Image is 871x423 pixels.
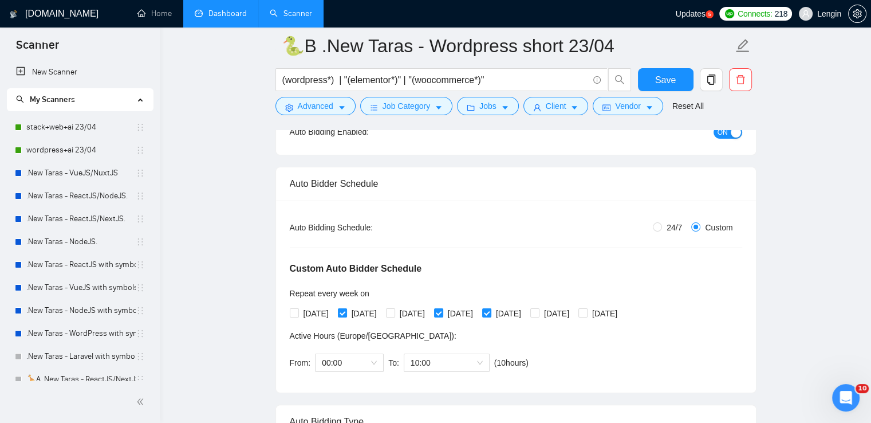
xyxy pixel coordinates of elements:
span: user [802,10,810,18]
span: holder [136,283,145,292]
span: caret-down [338,103,346,112]
span: setting [849,9,866,18]
span: caret-down [645,103,653,112]
h5: Custom Auto Bidder Schedule [290,262,422,276]
button: userClientcaret-down [523,97,589,115]
li: .New Taras - ReactJS with symbols [7,253,153,276]
div: Auto Bidding Enabled: [290,126,440,138]
span: Active Hours ( Europe/[GEOGRAPHIC_DATA] ): [290,331,456,340]
a: .New Taras - VueJS/NuxtJS [26,162,136,185]
button: delete [729,68,752,91]
span: double-left [136,396,148,408]
span: From: [290,358,311,367]
span: user [533,103,541,112]
span: Job Category [383,100,430,112]
a: Reset All [672,100,704,112]
span: holder [136,329,145,338]
div: Auto Bidder Schedule [290,167,742,200]
a: .New Taras - ReactJS/NodeJS. [26,185,136,207]
span: [DATE] [491,307,526,320]
button: copy [700,68,723,91]
span: 24/7 [662,221,687,234]
button: barsJob Categorycaret-down [360,97,452,115]
span: holder [136,123,145,132]
button: Save [638,68,693,91]
span: [DATE] [588,307,622,320]
span: holder [136,146,145,155]
a: stack+web+ai 23/04 [26,116,136,139]
span: [DATE] [347,307,381,320]
span: Vendor [615,100,640,112]
span: 00:00 [322,354,377,371]
span: folder [467,103,475,112]
li: stack+web+ai 23/04 [7,116,153,139]
span: Save [655,73,676,87]
span: search [16,95,24,103]
span: ( 10 hours) [494,358,529,367]
span: holder [136,260,145,269]
span: [DATE] [539,307,574,320]
li: New Scanner [7,61,153,84]
span: holder [136,169,145,178]
span: 10:00 [411,354,483,371]
span: caret-down [501,103,509,112]
a: dashboardDashboard [195,9,247,18]
li: .New Taras - ReactJS/NextJS. [7,207,153,230]
span: Advanced [298,100,333,112]
a: .New Taras - NodeJS with symbols [26,299,136,322]
a: .New Taras - Laravel with symbols [26,345,136,368]
span: holder [136,214,145,224]
input: Search Freelance Jobs... [282,73,588,87]
text: 5 [708,12,711,17]
li: .New Taras - VueJS with symbols [7,276,153,299]
span: Repeat every week on [290,289,369,298]
span: [DATE] [299,307,333,320]
span: My Scanners [16,95,75,104]
img: logo [10,5,18,23]
li: wordpress+ai 23/04 [7,139,153,162]
a: .New Taras - WordPress with symbols [26,322,136,345]
span: copy [700,75,722,85]
span: delete [730,75,751,85]
a: setting [848,9,866,18]
li: .New Taras - NodeJS with symbols [7,299,153,322]
input: Scanner name... [282,32,733,60]
button: folderJobscaret-down [457,97,519,115]
a: homeHome [137,9,172,18]
button: search [608,68,631,91]
span: My Scanners [30,95,75,104]
span: Scanner [7,37,68,61]
span: holder [136,352,145,361]
a: 🦒A .New Taras - ReactJS/NextJS usual 23/04 [26,368,136,391]
span: holder [136,375,145,384]
a: .New Taras - VueJS with symbols [26,276,136,299]
button: setting [848,5,866,23]
a: 5 [706,10,714,18]
a: .New Taras - NodeJS. [26,230,136,253]
img: upwork-logo.png [725,9,734,18]
span: holder [136,237,145,246]
span: [DATE] [443,307,478,320]
span: holder [136,306,145,315]
div: Auto Bidding Schedule: [290,221,440,234]
button: settingAdvancedcaret-down [275,97,356,115]
iframe: Intercom live chat [832,384,860,412]
li: .New Taras - VueJS/NuxtJS [7,162,153,185]
span: setting [285,103,293,112]
span: Client [546,100,566,112]
span: Connects: [738,7,772,20]
span: info-circle [593,76,601,84]
li: .New Taras - ReactJS/NodeJS. [7,185,153,207]
span: caret-down [570,103,578,112]
span: Custom [700,221,737,234]
span: Jobs [479,100,496,112]
span: Updates [676,9,706,18]
a: wordpress+ai 23/04 [26,139,136,162]
span: idcard [602,103,610,112]
a: .New Taras - ReactJS with symbols [26,253,136,276]
span: [DATE] [395,307,429,320]
span: 218 [774,7,787,20]
a: searchScanner [270,9,312,18]
li: .New Taras - WordPress with symbols [7,322,153,345]
span: 10 [856,384,869,393]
